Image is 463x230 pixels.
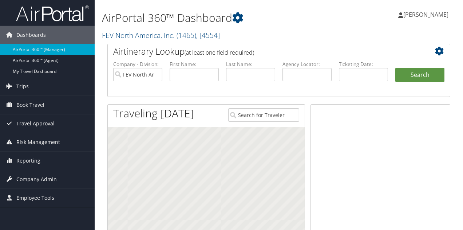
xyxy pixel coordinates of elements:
[16,114,55,133] span: Travel Approval
[102,30,220,40] a: FEV North America, Inc.
[196,30,220,40] span: , [ 4554 ]
[16,133,60,151] span: Risk Management
[177,30,196,40] span: ( 1465 )
[226,61,275,68] label: Last Name:
[16,77,29,95] span: Trips
[170,61,219,68] label: First Name:
[16,189,54,207] span: Employee Tools
[395,68,444,82] button: Search
[16,170,57,188] span: Company Admin
[16,5,89,22] img: airportal-logo.png
[113,45,416,58] h2: Airtinerary Lookup
[16,96,44,114] span: Book Travel
[113,61,162,68] label: Company - Division:
[403,11,448,19] span: [PERSON_NAME]
[16,26,46,44] span: Dashboards
[282,61,332,68] label: Agency Locator:
[16,152,40,170] span: Reporting
[339,61,388,68] label: Ticketing Date:
[102,10,338,26] h1: AirPortal 360™ Dashboard
[228,108,300,122] input: Search for Traveler
[185,48,254,56] span: (at least one field required)
[398,4,456,26] a: [PERSON_NAME]
[113,106,194,121] h1: Traveling [DATE]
